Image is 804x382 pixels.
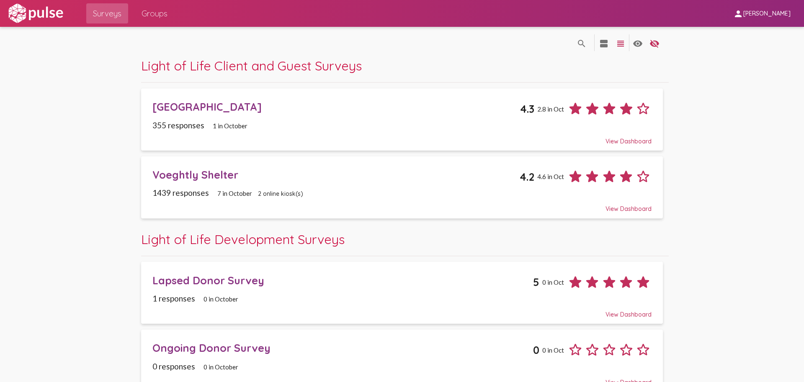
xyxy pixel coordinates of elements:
[542,346,564,354] span: 0 in Oct
[152,294,195,303] span: 1 responses
[520,170,534,183] span: 4.2
[217,190,252,197] span: 7 in October
[93,6,121,21] span: Surveys
[577,39,587,49] mat-icon: language
[533,275,539,288] span: 5
[542,278,564,286] span: 0 in Oct
[152,361,195,371] span: 0 responses
[616,39,626,49] mat-icon: language
[152,130,652,145] div: View Dashboard
[141,231,345,247] span: Light of Life Development Surveys
[152,120,204,130] span: 355 responses
[213,122,247,130] span: 1 in October
[629,34,646,51] button: language
[86,3,128,23] a: Surveys
[649,39,660,49] mat-icon: language
[152,341,533,354] div: Ongoing Donor Survey
[633,39,643,49] mat-icon: language
[7,3,64,24] img: white-logo.svg
[152,197,652,213] div: View Dashboard
[612,34,629,51] button: language
[537,173,564,180] span: 4.6 in Oct
[537,105,564,113] span: 2.8 in Oct
[204,295,238,303] span: 0 in October
[152,168,520,181] div: Voeghtly Shelter
[646,34,663,51] button: language
[142,6,167,21] span: Groups
[595,34,612,51] button: language
[152,303,652,318] div: View Dashboard
[520,102,534,115] span: 4.3
[533,343,539,356] span: 0
[152,188,209,197] span: 1439 responses
[141,262,663,324] a: Lapsed Donor Survey50 in Oct1 responses0 in OctoberView Dashboard
[204,363,238,371] span: 0 in October
[152,274,533,287] div: Lapsed Donor Survey
[135,3,174,23] a: Groups
[141,156,663,218] a: Voeghtly Shelter4.24.6 in Oct1439 responses7 in October2 online kiosk(s)View Dashboard
[727,5,797,21] button: [PERSON_NAME]
[141,88,663,151] a: [GEOGRAPHIC_DATA]4.32.8 in Oct355 responses1 in OctoberView Dashboard
[573,34,590,51] button: language
[141,57,362,74] span: Light of Life Client and Guest Surveys
[743,10,791,18] span: [PERSON_NAME]
[152,100,520,113] div: [GEOGRAPHIC_DATA]
[258,190,303,197] span: 2 online kiosk(s)
[599,39,609,49] mat-icon: language
[733,9,743,19] mat-icon: person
